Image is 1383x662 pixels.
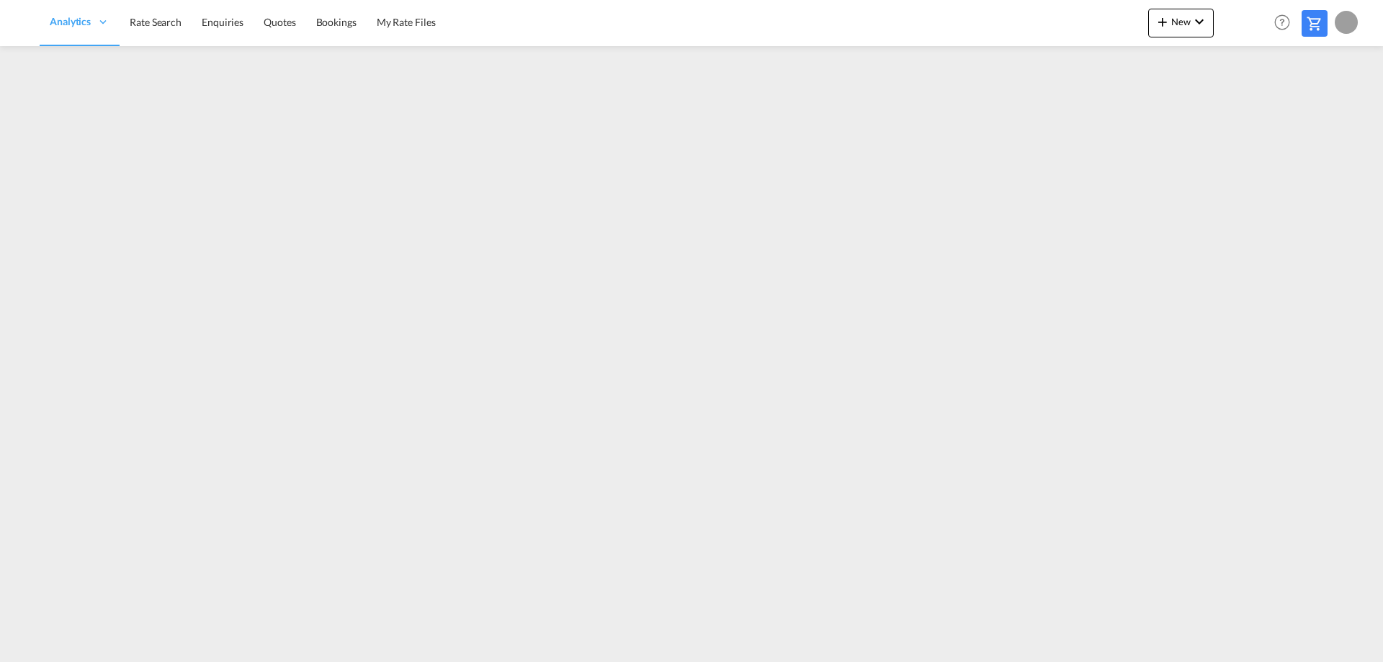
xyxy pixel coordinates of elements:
span: My Rate Files [377,16,436,28]
span: Analytics [50,14,91,29]
span: Enquiries [202,16,243,28]
md-icon: icon-plus 400-fg [1154,13,1171,30]
div: Help [1270,10,1302,36]
span: Rate Search [130,16,182,28]
md-icon: icon-chevron-down [1191,13,1208,30]
span: Help [1270,10,1294,35]
button: icon-plus 400-fgNewicon-chevron-down [1148,9,1214,37]
span: Bookings [316,16,357,28]
span: New [1154,16,1208,27]
span: Quotes [264,16,295,28]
